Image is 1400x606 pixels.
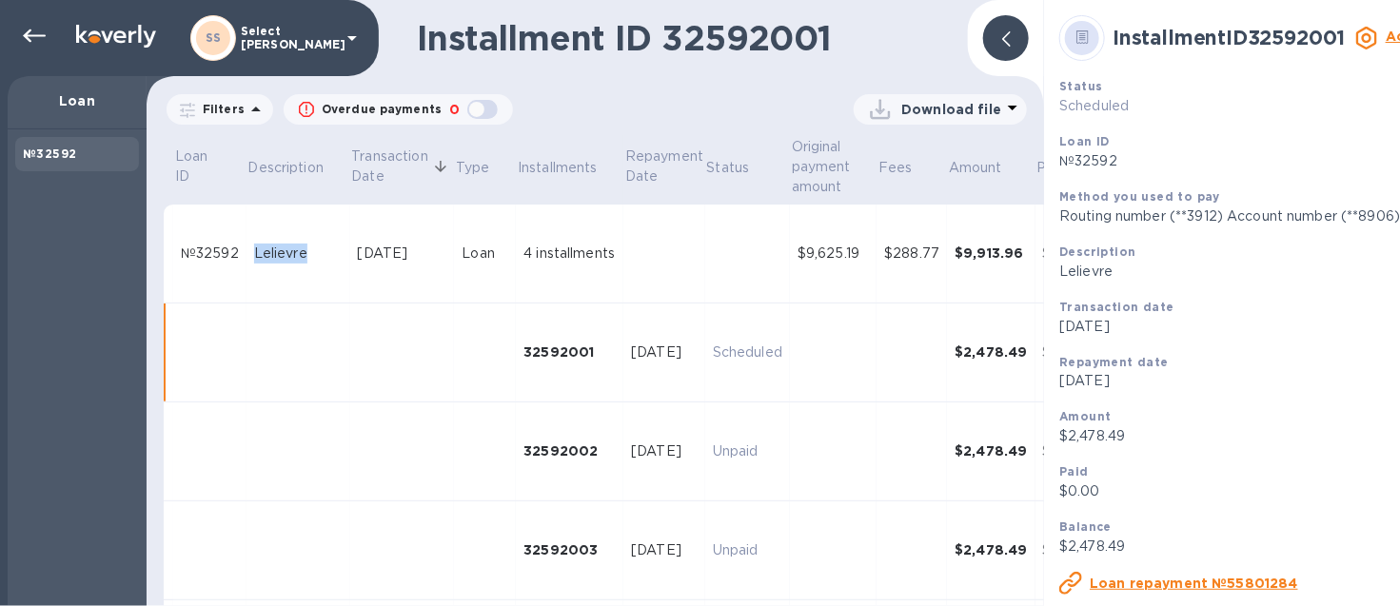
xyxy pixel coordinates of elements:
[713,342,782,362] p: Scheduled
[631,540,698,560] div: [DATE]
[1043,441,1085,461] div: $0.00
[76,25,156,48] img: Logo
[1059,464,1089,479] b: Paid
[175,147,220,186] p: Loan ID
[254,244,343,264] div: Lelievre
[792,137,851,197] p: Original payment amount
[206,30,222,45] b: SS
[631,441,698,461] div: [DATE]
[518,158,622,178] span: Installments
[1043,244,1085,264] div: $0.00
[1036,158,1091,178] span: Paid
[351,147,427,186] p: Transaction Date
[241,25,336,51] p: Select [PERSON_NAME]
[523,244,616,264] div: 4 installments
[417,18,953,58] h1: Installment ID 32592001
[955,342,1027,362] div: $2,478.49
[1059,244,1135,259] b: Description
[351,147,452,186] span: Transaction Date
[1059,79,1102,93] b: Status
[1036,158,1066,178] p: Paid
[1059,519,1112,534] b: Balance
[523,441,616,460] div: 32592002
[456,158,490,178] p: Type
[518,158,598,178] p: Installments
[449,100,460,120] p: 0
[878,158,913,178] p: Fees
[949,158,1002,178] p: Amount
[1059,189,1220,204] b: Method you used to pay
[1043,540,1085,560] div: $0.00
[955,244,1027,263] div: $9,913.96
[707,158,750,178] p: Status
[523,540,616,559] div: 32592003
[955,441,1027,460] div: $2,478.49
[247,158,323,178] p: Description
[322,101,442,118] p: Overdue payments
[284,94,513,125] button: Overdue payments0
[358,244,447,264] div: [DATE]
[175,147,245,186] span: Loan ID
[949,158,1027,178] span: Amount
[631,342,698,362] div: [DATE]
[625,147,703,186] p: Repayment Date
[798,244,869,264] div: $9,625.19
[1059,300,1173,314] b: Transaction date
[1043,342,1085,362] div: $0.00
[955,540,1027,559] div: $2,478.49
[878,158,937,178] span: Fees
[901,100,1001,119] p: Download file
[884,244,939,264] div: $288.77
[456,158,515,178] span: Type
[1059,409,1111,423] b: Amount
[1059,134,1110,148] b: Loan ID
[523,342,616,362] div: 32592001
[23,147,76,161] b: №32592
[713,441,782,461] p: Unpaid
[792,137,876,197] span: Original payment amount
[195,101,245,117] p: Filters
[462,244,508,264] div: Loan
[713,540,782,560] p: Unpaid
[23,91,131,110] p: Loan
[1113,26,1345,49] b: Installment ID 32592001
[1090,576,1298,591] u: Loan repayment №55801284
[1059,355,1169,369] b: Repayment date
[181,244,239,264] div: №32592
[247,158,347,178] span: Description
